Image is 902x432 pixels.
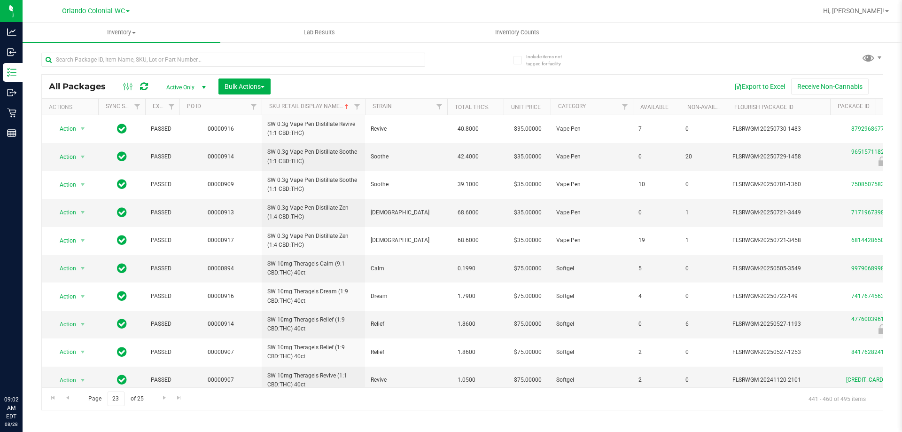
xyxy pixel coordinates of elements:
span: Vape Pen [556,236,627,245]
span: 6 [685,320,721,329]
span: 42.4000 [453,150,483,164]
span: select [77,122,89,135]
a: Filter [130,99,145,115]
span: 1.7900 [453,290,480,303]
span: 0 [685,180,721,189]
a: Filter [432,99,447,115]
span: $35.00000 [509,122,546,136]
span: select [77,178,89,191]
span: Revive [371,125,442,134]
span: $75.00000 [509,346,546,359]
a: Inventory Counts [418,23,616,42]
div: Actions [49,104,94,110]
span: 20 [685,152,721,161]
span: Softgel [556,348,627,357]
span: 7 [638,125,674,134]
span: 39.1000 [453,178,483,191]
span: All Packages [49,81,115,92]
span: PASSED [151,264,174,273]
inline-svg: Retail [7,108,16,118]
a: 00000913 [208,209,234,216]
span: Action [51,262,77,275]
span: Softgel [556,376,627,385]
button: Receive Non-Cannabis [791,79,869,94]
span: PASSED [151,152,174,161]
span: SW 10mg Theragels Calm (9:1 CBD:THC) 40ct [267,259,359,277]
iframe: Resource center [9,357,38,385]
span: Action [51,290,77,303]
span: SW 10mg Theragels Relief (1:9 CBD:THC) 40ct [267,315,359,333]
a: Filter [164,99,179,115]
span: Action [51,234,77,247]
span: select [77,318,89,331]
a: 00000914 [208,153,234,160]
span: [DEMOGRAPHIC_DATA] [371,208,442,217]
span: FLSRWGM-20250527-1253 [732,348,824,357]
span: FLSRWGM-20250701-1360 [732,180,824,189]
span: 0.1990 [453,262,480,275]
span: PASSED [151,180,174,189]
span: Bulk Actions [225,83,264,90]
span: select [77,346,89,359]
a: Unit Price [511,104,541,110]
span: $35.00000 [509,206,546,220]
span: SW 0.3g Vape Pen Distillate Zen (1:4 CBD:THC) [267,204,359,221]
a: 00000917 [208,237,234,243]
span: PASSED [151,125,174,134]
span: In Sync [117,206,127,219]
span: 0 [685,348,721,357]
a: External Lab Test Result [153,103,226,110]
span: PASSED [151,320,174,329]
inline-svg: Reports [7,128,16,138]
span: 5 [638,264,674,273]
a: Go to the first page [46,392,60,404]
a: 00000907 [208,349,234,355]
span: In Sync [117,262,127,275]
span: 1 [685,208,721,217]
span: Action [51,318,77,331]
span: Orlando Colonial WC [62,7,125,15]
span: FLSRWGM-20250722-149 [732,292,824,301]
span: 0 [685,125,721,134]
span: 1 [685,236,721,245]
a: SKU Retail Display Name [269,103,350,110]
span: In Sync [117,122,127,135]
span: Vape Pen [556,208,627,217]
a: Package ID [838,103,870,110]
span: $75.00000 [509,262,546,275]
span: 2 [638,376,674,385]
a: Sync Status [106,103,142,110]
a: Category [558,103,586,110]
span: Action [51,178,77,191]
span: PASSED [151,236,174,245]
span: $75.00000 [509,373,546,387]
span: select [77,262,89,275]
span: SW 0.3g Vape Pen Distillate Soothe (1:1 CBD:THC) [267,148,359,165]
span: SW 0.3g Vape Pen Distillate Zen (1:4 CBD:THC) [267,232,359,250]
span: select [77,206,89,219]
span: FLSRWGM-20241120-2101 [732,376,824,385]
span: 1.0500 [453,373,480,387]
a: 00000907 [208,377,234,383]
inline-svg: Inbound [7,47,16,57]
span: 0 [685,264,721,273]
a: Filter [350,99,365,115]
span: 68.6000 [453,234,483,247]
span: Include items not tagged for facility [526,53,573,67]
span: FLSRWGM-20250721-3458 [732,236,824,245]
span: PASSED [151,208,174,217]
a: Go to the previous page [61,392,74,404]
p: 08/28 [4,421,18,428]
a: Flourish Package ID [734,104,793,110]
span: FLSRWGM-20250721-3449 [732,208,824,217]
span: In Sync [117,317,127,330]
span: Vape Pen [556,125,627,134]
span: 0 [638,152,674,161]
span: PASSED [151,348,174,357]
span: select [77,150,89,164]
span: 40.8000 [453,122,483,136]
span: $35.00000 [509,178,546,191]
span: 19 [638,236,674,245]
p: 09:02 AM EDT [4,395,18,421]
input: Search Package ID, Item Name, SKU, Lot or Part Number... [41,53,425,67]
